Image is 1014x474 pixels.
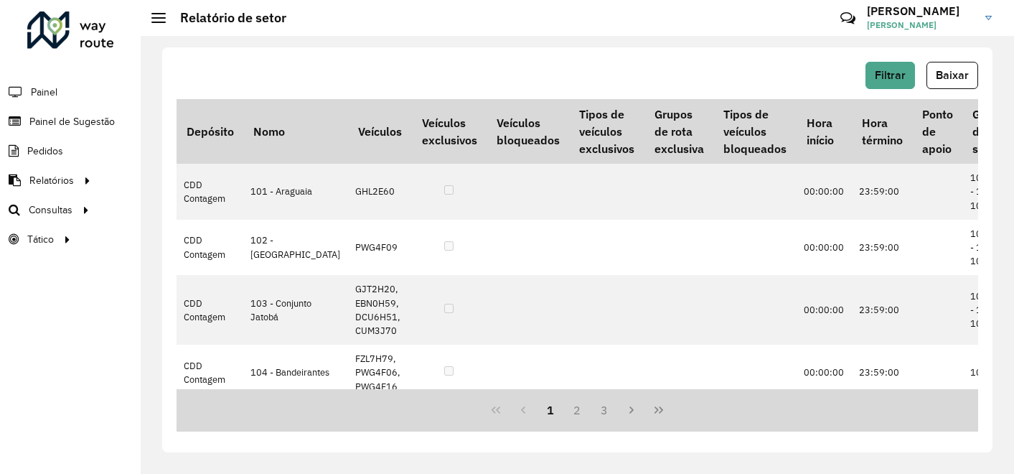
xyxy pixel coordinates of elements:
[29,173,74,188] span: Relatórios
[875,69,906,81] span: Filtrar
[618,396,645,424] button: Próxima Página
[713,99,796,164] th: Tipos de veículos bloqueados
[29,114,115,129] span: Painel de Sugestão
[797,164,852,220] td: 00:00:00
[570,99,644,164] th: Tipos de veículos exclusivos
[243,345,348,401] td: 104 - Bandeirantes
[348,99,411,164] th: Veículos
[31,85,57,100] span: Painel
[348,220,411,276] td: PWG4F09
[348,345,411,401] td: FZL7H79, PWG4F06, PWG4F16
[852,164,912,220] td: 23:59:00
[852,99,912,164] th: Hora término
[177,99,243,164] th: Depósito
[797,99,852,164] th: Hora início
[797,345,852,401] td: 00:00:00
[645,396,672,424] button: Última página
[865,62,915,89] button: Filtrar
[936,69,969,81] span: Baixar
[412,99,487,164] th: Veículos exclusivos
[177,220,243,276] td: CDD Contagem
[243,275,348,345] td: 103 - Conjunto Jatobá
[912,99,962,164] th: Ponto de apoio
[564,396,591,424] button: 2
[348,164,411,220] td: GHL2E60
[177,275,243,345] td: CDD Contagem
[867,19,975,32] span: [PERSON_NAME]
[852,220,912,276] td: 23:59:00
[27,144,63,159] span: Pedidos
[27,232,54,247] span: Tático
[348,275,411,345] td: GJT2H20, EBN0H59, DCU6H51, CUM3J70
[852,345,912,401] td: 23:59:00
[797,220,852,276] td: 00:00:00
[177,164,243,220] td: CDD Contagem
[166,10,286,26] h2: Relatório de setor
[644,99,713,164] th: Grupos de rota exclusiva
[537,396,564,424] button: 1
[243,220,348,276] td: 102 - [GEOGRAPHIC_DATA]
[867,4,975,18] h3: [PERSON_NAME]
[852,275,912,345] td: 23:59:00
[591,396,618,424] button: 3
[243,164,348,220] td: 101 - Araguaia
[29,203,72,218] span: Consultas
[177,345,243,401] td: CDD Contagem
[797,275,852,345] td: 00:00:00
[487,99,569,164] th: Veículos bloqueados
[243,99,348,164] th: Nomo
[926,62,978,89] button: Baixar
[832,3,863,34] a: Contato Rápido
